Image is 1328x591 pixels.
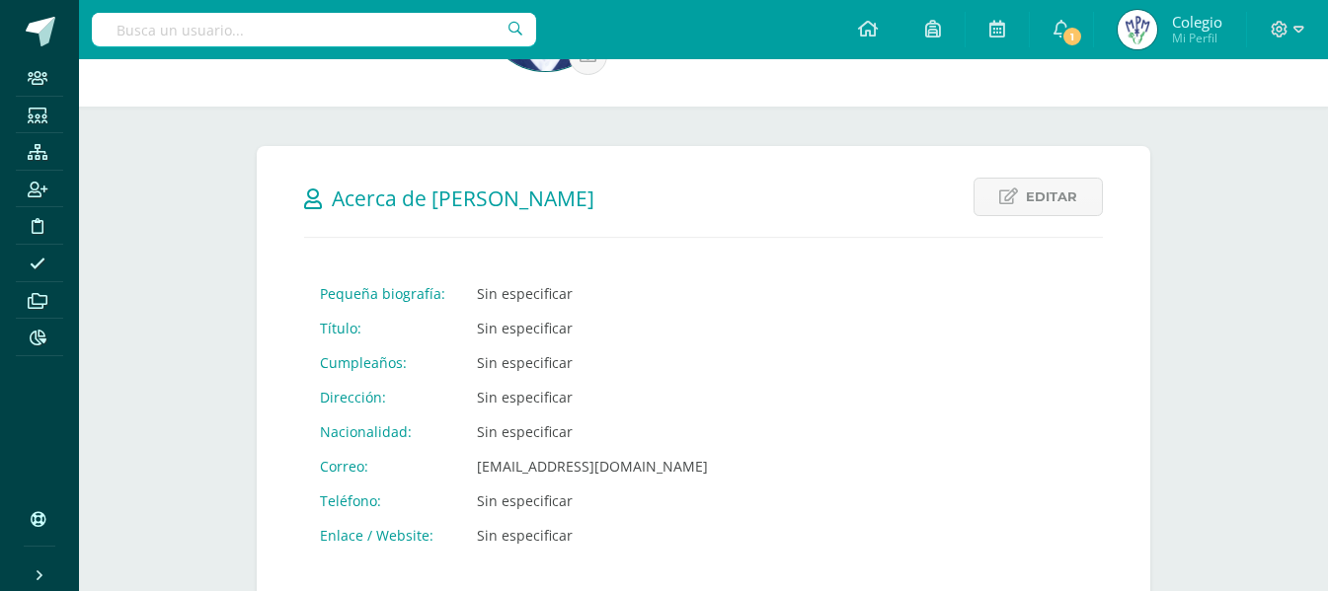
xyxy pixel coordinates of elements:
[1061,26,1083,47] span: 1
[304,483,461,518] td: Teléfono:
[461,449,724,483] td: [EMAIL_ADDRESS][DOMAIN_NAME]
[461,311,724,345] td: Sin especificar
[461,380,724,414] td: Sin especificar
[304,311,461,345] td: Título:
[461,414,724,449] td: Sin especificar
[1026,179,1077,215] span: Editar
[1172,12,1222,32] span: Colegio
[304,345,461,380] td: Cumpleaños:
[304,449,461,483] td: Correo:
[304,518,461,553] td: Enlace / Website:
[461,276,724,311] td: Sin especificar
[974,178,1103,216] a: Editar
[304,380,461,414] td: Dirección:
[1118,10,1157,49] img: e484a19925c0a5cccf408cad57c67c38.png
[461,345,724,380] td: Sin especificar
[461,483,724,518] td: Sin especificar
[304,414,461,449] td: Nacionalidad:
[332,185,594,212] span: Acerca de [PERSON_NAME]
[1172,30,1222,46] span: Mi Perfil
[304,276,461,311] td: Pequeña biografía:
[92,13,536,46] input: Busca un usuario...
[461,518,724,553] td: Sin especificar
